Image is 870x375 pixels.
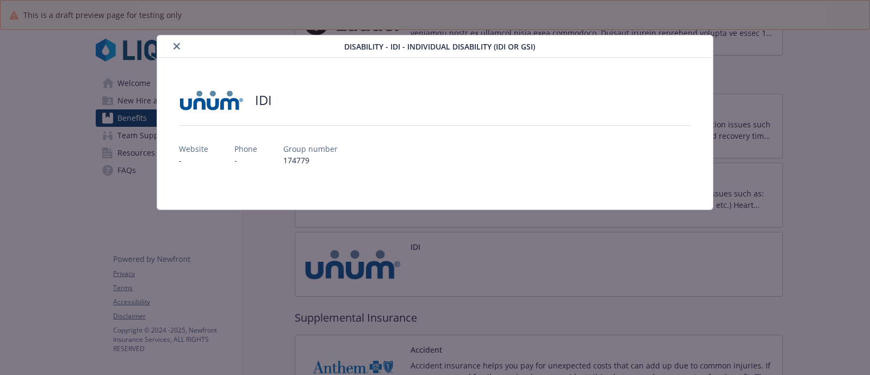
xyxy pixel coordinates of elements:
[344,41,535,52] span: Disability - IDI - Individual Disability (IDI or GSI)
[234,155,257,166] p: -
[234,143,257,155] p: Phone
[283,155,338,166] p: 174779
[283,143,338,155] p: Group number
[87,35,783,210] div: details for plan Disability - IDI - Individual Disability (IDI or GSI)
[170,40,183,53] button: close
[179,84,244,116] img: UNUM
[179,143,208,155] p: Website
[179,155,208,166] p: -
[255,91,272,109] h2: IDI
